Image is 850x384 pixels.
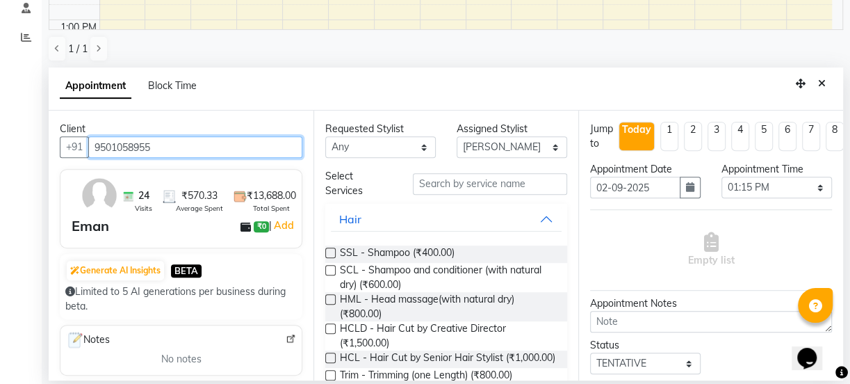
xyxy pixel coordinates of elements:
div: Assigned Stylist [457,122,567,136]
span: Visits [135,203,152,214]
div: Hair [339,211,361,227]
span: HCLD - Hair Cut by Creative Director (₹1,500.00) [340,321,556,351]
li: 8 [826,122,844,151]
span: Notes [66,331,110,349]
span: SCL - Shampoo and conditioner (with natural dry) (₹600.00) [340,263,556,292]
div: 1:00 PM [58,20,99,35]
div: Today [622,122,651,137]
li: 2 [684,122,702,151]
li: 7 [802,122,820,151]
div: Eman [72,216,109,237]
img: avatar [79,175,120,216]
span: 1 / 1 [68,42,88,56]
span: BETA [171,264,202,278]
span: HML - Head massage(with natural dry) (₹800.00) [340,292,556,321]
span: | [269,217,296,234]
input: Search by Name/Mobile/Email/Code [88,136,302,158]
div: Client [60,122,302,136]
div: Appointment Date [590,162,701,177]
span: Block Time [148,79,197,92]
input: Search by service name [413,173,567,195]
div: Status [590,338,701,353]
div: Jump to [590,122,613,151]
span: HCL - Hair Cut by Senior Hair Stylist (₹1,000.00) [340,351,555,368]
span: ₹13,688.00 [247,189,296,203]
span: Appointment [60,74,131,99]
div: Limited to 5 AI generations per business during beta. [65,285,297,314]
span: 24 [138,189,149,203]
span: ₹570.33 [181,189,218,203]
span: Empty list [688,232,735,268]
span: Total Spent [253,203,290,214]
li: 3 [708,122,726,151]
div: Appointment Time [721,162,832,177]
a: Add [272,217,296,234]
span: SSL - Shampoo (₹400.00) [340,246,455,263]
button: Generate AI Insights [67,261,164,280]
button: Hair [331,207,562,232]
li: 5 [755,122,773,151]
button: Close [812,73,832,95]
input: yyyy-mm-dd [590,177,680,198]
span: ₹0 [254,221,268,232]
button: +91 [60,136,89,158]
li: 1 [660,122,678,151]
iframe: chat widget [792,328,836,370]
div: Select Services [315,169,402,198]
span: Average Spent [176,203,223,214]
span: No notes [161,352,202,367]
li: 6 [778,122,796,151]
li: 4 [731,122,749,151]
div: Appointment Notes [590,296,832,311]
div: Requested Stylist [325,122,436,136]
